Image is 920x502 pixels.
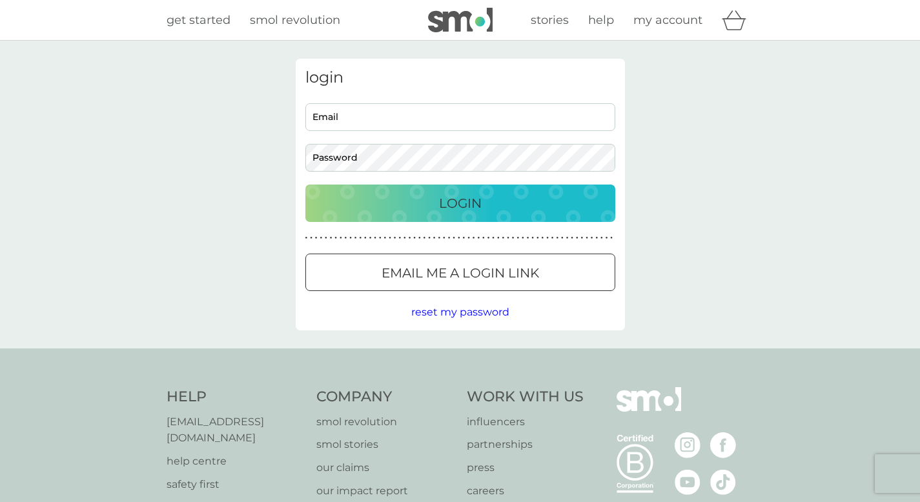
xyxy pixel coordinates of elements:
[167,13,230,27] span: get started
[546,235,549,241] p: ●
[606,235,608,241] p: ●
[167,476,304,493] a: safety first
[316,436,454,453] a: smol stories
[542,235,544,241] p: ●
[305,185,615,222] button: Login
[586,235,588,241] p: ●
[310,235,312,241] p: ●
[384,235,387,241] p: ●
[477,235,480,241] p: ●
[710,432,736,458] img: visit the smol Facebook page
[345,235,347,241] p: ●
[250,13,340,27] span: smol revolution
[379,235,382,241] p: ●
[167,453,304,470] a: help centre
[354,235,357,241] p: ●
[167,387,304,407] h4: Help
[482,235,485,241] p: ●
[305,235,308,241] p: ●
[330,235,332,241] p: ●
[487,235,490,241] p: ●
[588,13,614,27] span: help
[473,235,475,241] p: ●
[394,235,396,241] p: ●
[722,7,754,33] div: basket
[467,459,584,476] a: press
[595,235,598,241] p: ●
[364,235,367,241] p: ●
[710,469,736,495] img: visit the smol Tiktok page
[320,235,322,241] p: ●
[617,387,681,431] img: smol
[467,387,584,407] h4: Work With Us
[438,235,440,241] p: ●
[463,235,465,241] p: ●
[404,235,406,241] p: ●
[566,235,569,241] p: ●
[516,235,519,241] p: ●
[531,13,569,27] span: stories
[458,235,460,241] p: ●
[413,235,416,241] p: ●
[556,235,558,241] p: ●
[600,235,603,241] p: ●
[467,235,470,241] p: ●
[305,68,615,87] h3: login
[633,13,702,27] span: my account
[443,235,445,241] p: ●
[316,483,454,499] a: our impact report
[551,235,554,241] p: ●
[571,235,573,241] p: ●
[315,235,318,241] p: ●
[561,235,564,241] p: ●
[411,306,509,318] span: reset my password
[250,11,340,30] a: smol revolution
[418,235,421,241] p: ●
[633,11,702,30] a: my account
[581,235,584,241] p: ●
[369,235,372,241] p: ●
[167,414,304,447] a: [EMAIL_ADDRESS][DOMAIN_NAME]
[382,263,539,283] p: Email me a login link
[316,414,454,430] a: smol revolution
[424,235,426,241] p: ●
[316,387,454,407] h4: Company
[433,235,436,241] p: ●
[167,11,230,30] a: get started
[428,235,431,241] p: ●
[316,459,454,476] a: our claims
[576,235,578,241] p: ●
[448,235,451,241] p: ●
[537,235,539,241] p: ●
[531,11,569,30] a: stories
[325,235,327,241] p: ●
[389,235,391,241] p: ●
[467,483,584,499] a: careers
[507,235,509,241] p: ●
[610,235,613,241] p: ●
[467,436,584,453] a: partnerships
[522,235,524,241] p: ●
[349,235,352,241] p: ●
[675,432,700,458] img: visit the smol Instagram page
[591,235,593,241] p: ●
[453,235,455,241] p: ●
[502,235,505,241] p: ●
[492,235,495,241] p: ●
[467,414,584,430] p: influencers
[531,235,534,241] p: ●
[527,235,529,241] p: ●
[359,235,362,241] p: ●
[374,235,376,241] p: ●
[588,11,614,30] a: help
[340,235,342,241] p: ●
[497,235,500,241] p: ●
